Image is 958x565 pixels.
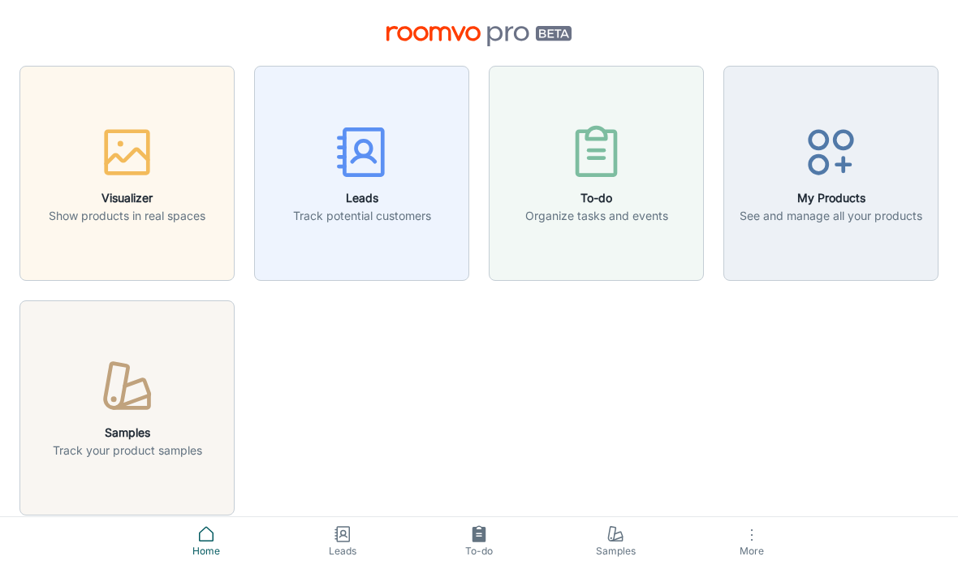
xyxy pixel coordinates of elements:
[525,207,668,225] p: Organize tasks and events
[138,517,274,565] a: Home
[293,207,431,225] p: Track potential customers
[254,164,469,180] a: LeadsTrack potential customers
[421,544,537,559] span: To-do
[693,545,810,557] span: More
[19,300,235,515] button: SamplesTrack your product samples
[557,544,674,559] span: Samples
[19,66,235,281] button: VisualizerShow products in real spaces
[284,544,401,559] span: Leads
[254,66,469,281] button: LeadsTrack potential customers
[489,164,704,180] a: To-doOrganize tasks and events
[148,544,265,559] span: Home
[293,189,431,207] h6: Leads
[53,442,202,459] p: Track your product samples
[53,424,202,442] h6: Samples
[740,189,922,207] h6: My Products
[19,399,235,415] a: SamplesTrack your product samples
[740,207,922,225] p: See and manage all your products
[49,189,205,207] h6: Visualizer
[684,517,820,565] button: More
[547,517,684,565] a: Samples
[489,66,704,281] button: To-doOrganize tasks and events
[274,517,411,565] a: Leads
[411,517,547,565] a: To-do
[49,207,205,225] p: Show products in real spaces
[723,66,939,281] button: My ProductsSee and manage all your products
[386,26,572,46] img: Roomvo PRO Beta
[723,164,939,180] a: My ProductsSee and manage all your products
[525,189,668,207] h6: To-do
